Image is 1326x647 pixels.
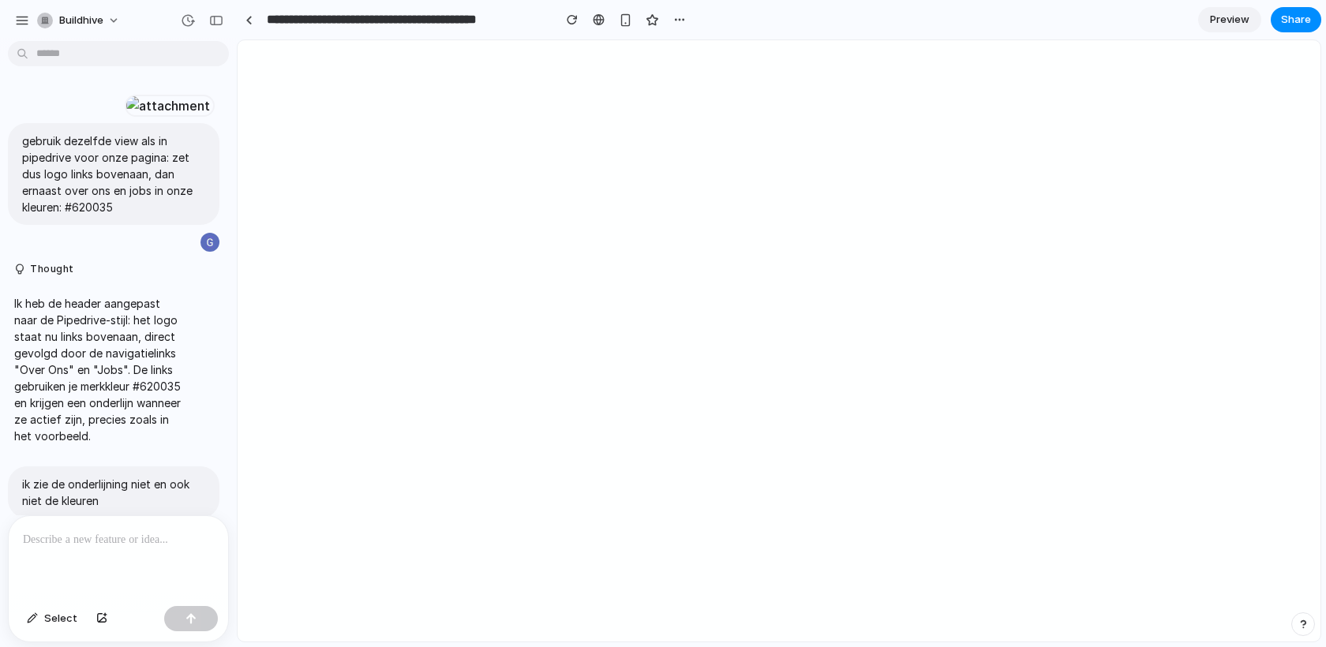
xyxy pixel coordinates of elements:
[31,8,128,33] button: Buildhive
[14,295,183,444] p: Ik heb de header aangepast naar de Pipedrive-stijl: het logo staat nu links bovenaan, direct gevo...
[1271,7,1321,32] button: Share
[1198,7,1261,32] a: Preview
[1210,12,1249,28] span: Preview
[22,476,205,509] p: ik zie de onderlijning niet en ook niet de kleuren
[44,611,77,626] span: Select
[59,13,103,28] span: Buildhive
[1281,12,1311,28] span: Share
[19,606,85,631] button: Select
[22,133,205,215] p: gebruik dezelfde view als in pipedrive voor onze pagina: zet dus logo links bovenaan, dan ernaast...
